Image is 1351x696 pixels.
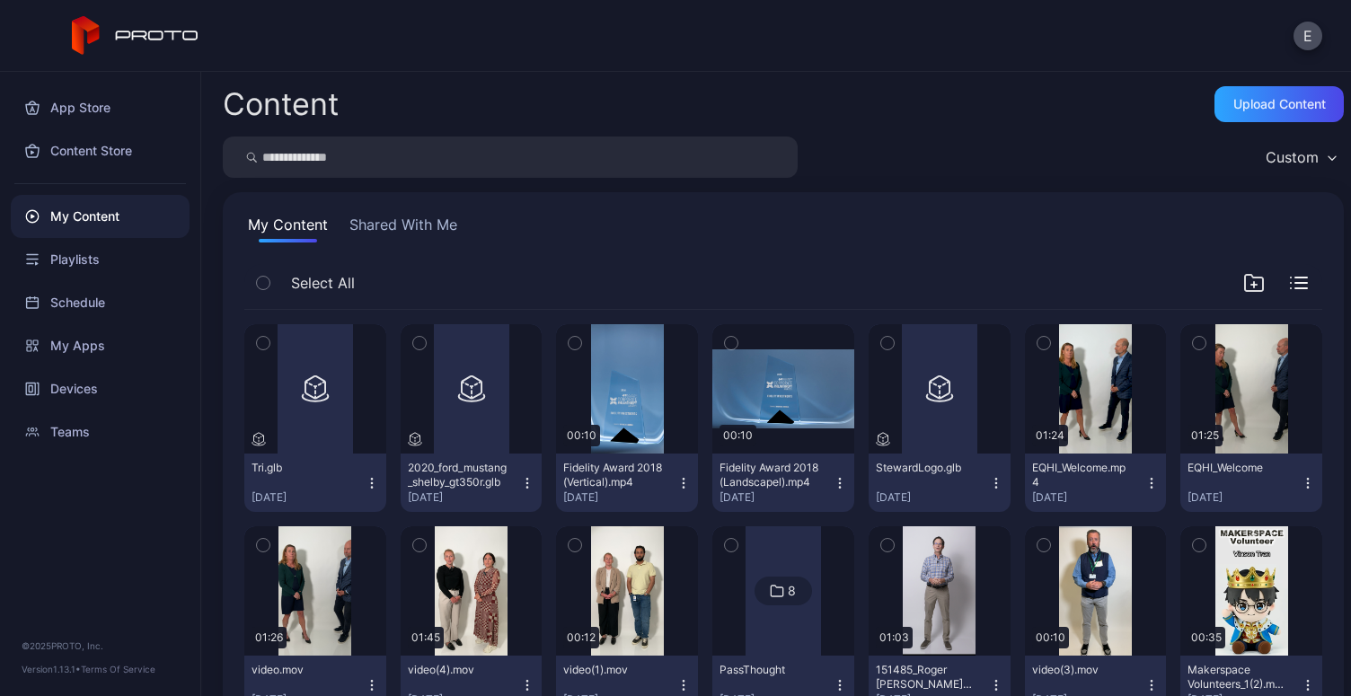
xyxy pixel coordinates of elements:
[22,639,179,653] div: © 2025 PROTO, Inc.
[401,454,543,512] button: 2020_ford_mustang_shelby_gt350r.glb[DATE]
[1257,137,1344,178] button: Custom
[563,461,662,489] div: Fidelity Award 2018 (Vertical).mp4
[720,490,833,505] div: [DATE]
[876,490,989,505] div: [DATE]
[252,663,350,677] div: video.mov
[720,663,818,677] div: PassThought
[252,461,350,475] div: Tri.glb
[408,663,507,677] div: video(4).mov
[1025,454,1167,512] button: EQHI_Welcome.mp4[DATE]
[291,272,355,294] span: Select All
[11,238,190,281] a: Playlists
[563,663,662,677] div: video(1).mov
[1214,86,1344,122] button: Upload Content
[252,490,365,505] div: [DATE]
[346,214,461,242] button: Shared With Me
[712,454,854,512] button: Fidelity Award 2018 (Landscapel).mp4[DATE]
[720,461,818,489] div: Fidelity Award 2018 (Landscapel).mp4
[22,664,81,674] span: Version 1.13.1 •
[408,490,521,505] div: [DATE]
[1188,461,1286,475] div: EQHI_Welcome
[876,461,975,475] div: StewardLogo.glb
[1188,663,1286,692] div: Makerspace Volunteers_1(2).mp4
[1180,454,1322,512] button: EQHI_Welcome[DATE]
[408,461,507,489] div: 2020_ford_mustang_shelby_gt350r.glb
[11,281,190,324] a: Schedule
[1294,22,1322,50] button: E
[1188,490,1301,505] div: [DATE]
[11,324,190,367] a: My Apps
[1032,663,1131,677] div: video(3).mov
[11,195,190,238] a: My Content
[788,583,796,599] div: 8
[1032,490,1145,505] div: [DATE]
[244,214,331,242] button: My Content
[1266,148,1319,166] div: Custom
[81,664,155,674] a: Terms Of Service
[556,454,698,512] button: Fidelity Award 2018 (Vertical).mp4[DATE]
[11,86,190,129] a: App Store
[1233,97,1326,111] div: Upload Content
[11,410,190,454] a: Teams
[869,454,1011,512] button: StewardLogo.glb[DATE]
[876,663,975,692] div: 151485_Roger Stiles FCAT Patent PROTO (1).mp4
[11,129,190,172] a: Content Store
[244,454,386,512] button: Tri.glb[DATE]
[563,490,676,505] div: [DATE]
[223,89,339,119] div: Content
[11,367,190,410] a: Devices
[1032,461,1131,489] div: EQHI_Welcome.mp4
